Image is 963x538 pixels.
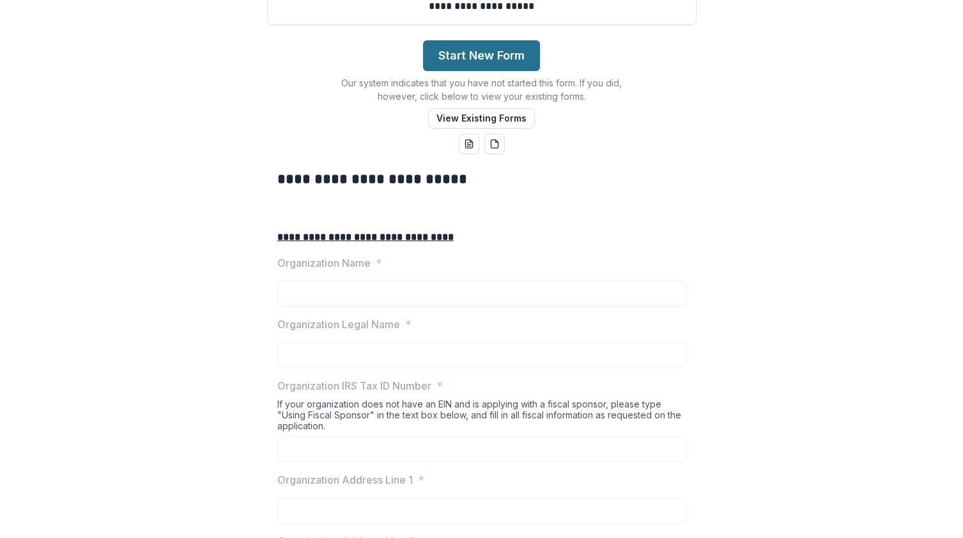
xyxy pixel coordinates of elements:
button: Start New Form [423,40,540,71]
p: Organization IRS Tax ID Number [277,378,431,393]
p: Organization Address Line 1 [277,472,413,487]
button: word-download [459,134,479,154]
p: Our system indicates that you have not started this form. If you did, however, click below to vie... [322,76,642,103]
button: pdf-download [484,134,505,154]
div: If your organization does not have an EIN and is applying with a fiscal sponsor, please type "Usi... [277,399,686,436]
p: Organization Legal Name [277,317,400,332]
p: Organization Name [277,255,371,271]
button: View Existing Forms [428,108,535,129]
